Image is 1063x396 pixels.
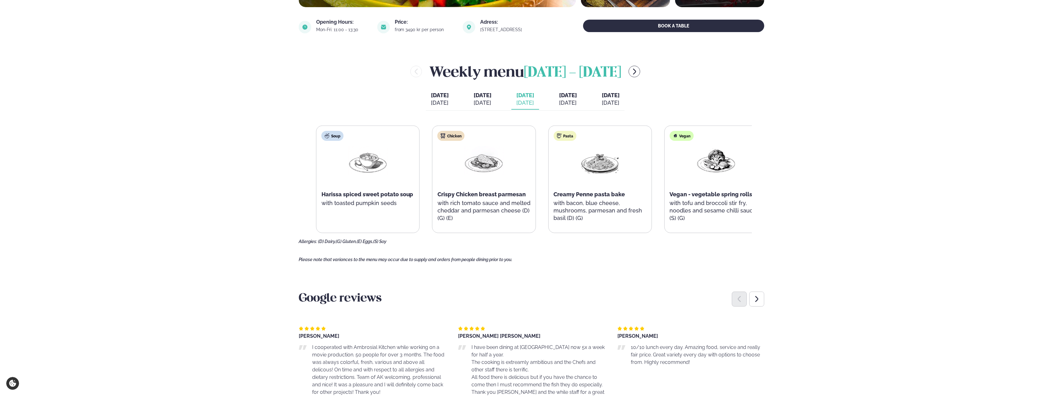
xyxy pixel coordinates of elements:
button: BOOK A TABLE [583,20,764,32]
div: Next slide [749,292,764,307]
button: [DATE] [DATE] [426,89,454,110]
span: Creamy Penne pasta bake [553,191,625,198]
span: [DATE] [602,92,620,98]
div: Vegan [669,131,693,141]
div: Opening Hours: [316,20,370,25]
span: Vegan - vegetable spring rolls [669,191,752,198]
span: (G) Gluten, [336,239,357,244]
span: Allergies: [299,239,317,244]
img: soup.svg [325,133,330,138]
div: Pasta [553,131,576,141]
span: [DATE] - [DATE] [524,66,621,80]
button: [DATE] [DATE] [554,89,582,110]
span: (E) Eggs, [357,239,373,244]
span: 10/10 lunch every day. Amazing food, service and really fair price. Great variety every day with ... [631,344,760,365]
p: with toasted pumpkin seeds [321,199,414,207]
img: pasta.svg [557,133,562,138]
p: I have been dining at [GEOGRAPHIC_DATA] now 5x a week for half a year. [471,344,605,359]
img: image alt [299,21,311,33]
span: Please note that variances to the menu may occur due to supply and orders from people dining prio... [299,257,512,262]
button: [DATE] [DATE] [469,89,496,110]
div: [DATE] [559,99,577,107]
div: [PERSON_NAME] [617,334,764,339]
div: Soup [321,131,344,141]
a: Cookie settings [6,377,19,390]
span: (D) Dairy, [318,239,336,244]
span: [DATE] [516,92,534,99]
span: Crispy Chicken breast parmesan [437,191,526,198]
div: [PERSON_NAME] [299,334,446,339]
p: All food there is delicious but if you have the chance to come then I must recommend the fish the... [471,374,605,389]
span: I cooperated with Ambrosial Kitchen while working on a movie production. 50 people for over 3 mon... [312,344,444,395]
div: Adress: [480,20,534,25]
span: (S) Soy [373,239,386,244]
div: from 3490 kr per person [395,27,456,32]
p: The cooking is extreamly ambitious and the Chefs and other staff there is terrific. [471,359,605,374]
a: link [480,26,534,33]
img: Chicken-breast.png [464,146,504,175]
img: chicken.svg [441,133,446,138]
h2: Weekly menu [429,61,621,82]
div: [PERSON_NAME] [PERSON_NAME] [458,334,605,339]
img: image alt [377,21,390,33]
div: [DATE] [431,99,449,107]
div: Chicken [437,131,465,141]
span: Harissa spiced sweet potato soup [321,191,413,198]
span: [DATE] [559,92,577,98]
span: [DATE] [431,92,449,98]
img: image alt [463,21,475,33]
img: Soup.png [348,146,388,175]
img: Spagetti.png [580,146,620,175]
h3: Google reviews [299,291,764,306]
p: with bacon, blue cheese, mushrooms, parmesan and fresh basil (D) (G) [553,199,646,222]
div: [DATE] [516,99,534,107]
button: [DATE] [DATE] [511,89,539,110]
p: with rich tomato sauce and melted cheddar and parmesan cheese (D) (G) (E) [437,199,530,222]
button: menu-btn-left [410,66,422,77]
button: [DATE] [DATE] [597,89,625,110]
div: [DATE] [602,99,620,107]
div: [DATE] [474,99,491,107]
div: Mon-Fri: 11:00 - 13:30 [316,27,370,32]
img: Vegan.png [696,146,736,175]
p: with tofu and broccoli stir fry, noodles and sesame chilli sauce (S) (G) [669,199,762,222]
div: Previous slide [732,292,747,307]
span: [DATE] [474,92,491,98]
div: Price: [395,20,456,25]
img: Vegan.svg [673,133,678,138]
button: menu-btn-right [629,66,640,77]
